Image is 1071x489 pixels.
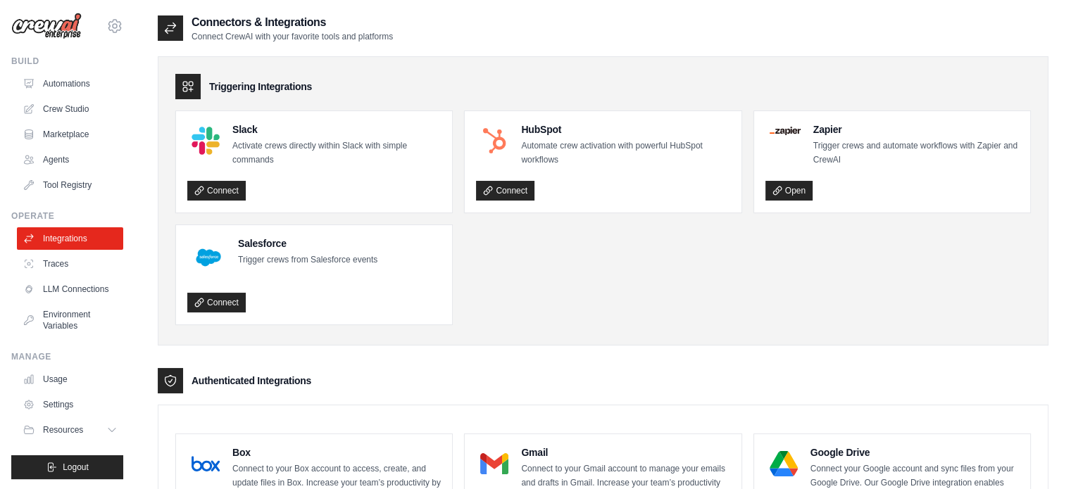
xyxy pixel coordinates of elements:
[187,293,246,312] a: Connect
[192,31,393,42] p: Connect CrewAI with your favorite tools and platforms
[765,181,813,201] a: Open
[232,445,441,459] h4: Box
[17,393,123,416] a: Settings
[209,80,312,94] h3: Triggering Integrations
[476,181,534,201] a: Connect
[238,236,377,250] h4: Salesforce
[187,181,246,201] a: Connect
[521,139,729,167] p: Automate crew activation with powerful HubSpot workflows
[17,227,123,250] a: Integrations
[232,139,441,167] p: Activate crews directly within Slack with simple commands
[17,303,123,337] a: Environment Variables
[17,174,123,196] a: Tool Registry
[17,419,123,441] button: Resources
[192,450,220,478] img: Box Logo
[521,445,729,459] h4: Gmail
[17,278,123,300] a: LLM Connections
[17,72,123,95] a: Automations
[11,13,82,39] img: Logo
[813,139,1019,167] p: Trigger crews and automate workflows with Zapier and CrewAI
[63,462,89,473] span: Logout
[17,98,123,120] a: Crew Studio
[192,14,393,31] h2: Connectors & Integrations
[11,351,123,362] div: Manage
[17,253,123,275] a: Traces
[192,127,220,155] img: Slack Logo
[192,241,225,274] img: Salesforce Logo
[17,368,123,390] a: Usage
[480,127,508,155] img: HubSpot Logo
[192,374,311,388] h3: Authenticated Integrations
[11,210,123,222] div: Operate
[238,253,377,267] p: Trigger crews from Salesforce events
[770,127,801,135] img: Zapier Logo
[17,123,123,146] a: Marketplace
[43,424,83,436] span: Resources
[232,122,441,136] h4: Slack
[770,450,798,478] img: Google Drive Logo
[480,450,508,478] img: Gmail Logo
[810,445,1019,459] h4: Google Drive
[17,148,123,171] a: Agents
[11,56,123,67] div: Build
[11,455,123,479] button: Logout
[521,122,729,136] h4: HubSpot
[813,122,1019,136] h4: Zapier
